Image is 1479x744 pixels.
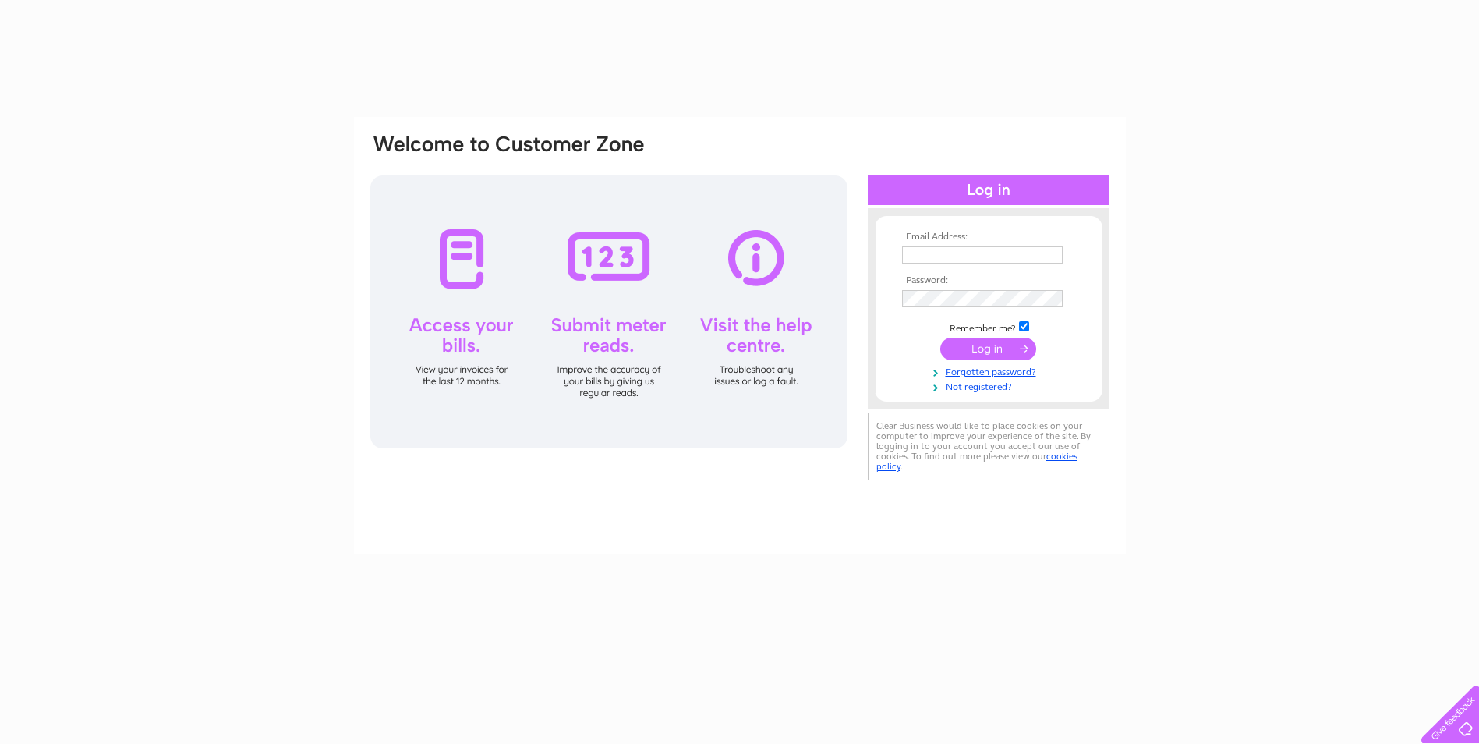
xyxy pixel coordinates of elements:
[898,232,1079,243] th: Email Address:
[940,338,1036,360] input: Submit
[902,363,1079,378] a: Forgotten password?
[898,275,1079,286] th: Password:
[902,378,1079,393] a: Not registered?
[876,451,1077,472] a: cookies policy
[868,413,1109,480] div: Clear Business would like to place cookies on your computer to improve your experience of the sit...
[898,319,1079,335] td: Remember me?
